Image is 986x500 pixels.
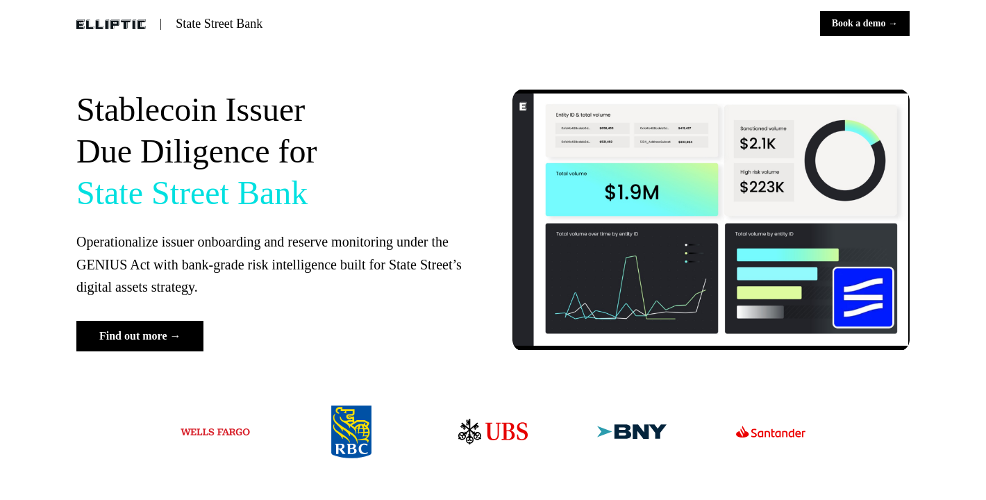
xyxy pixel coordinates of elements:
p: Operationalize issuer onboarding and reserve monitoring under the GENIUS Act with bank-grade risk... [76,231,474,299]
p: State Street Bank [176,15,262,33]
button: Find out more → [76,321,203,351]
p: | [160,15,162,32]
span: State Street Bank [76,174,308,211]
p: Stablecoin Issuer Due Diligence for [76,89,474,214]
button: Book a demo → [820,11,910,36]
